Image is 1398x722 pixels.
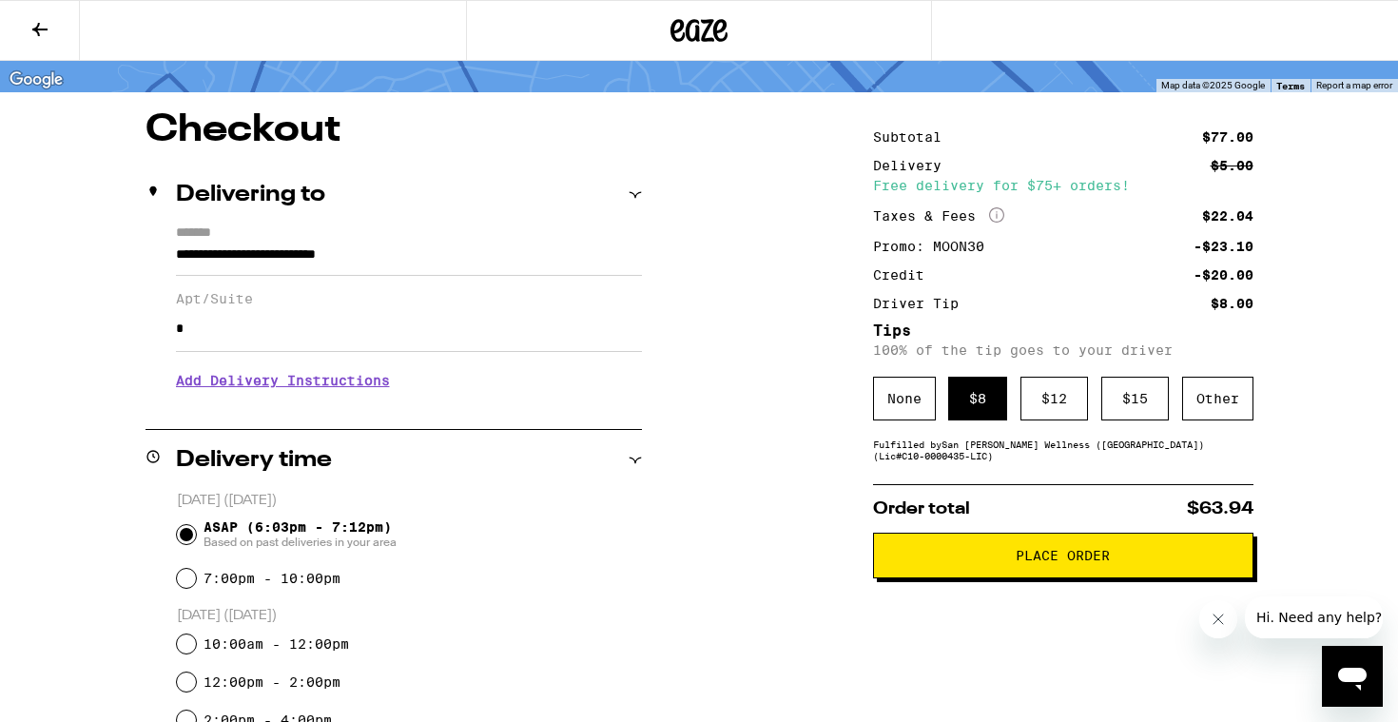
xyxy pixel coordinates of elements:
iframe: Close message [1199,600,1237,638]
a: Terms [1276,80,1305,91]
h5: Tips [873,323,1253,339]
label: 7:00pm - 10:00pm [204,571,340,586]
label: 10:00am - 12:00pm [204,636,349,652]
label: 12:00pm - 2:00pm [204,674,340,690]
h3: Add Delivery Instructions [176,359,642,402]
a: Open this area in Google Maps (opens a new window) [5,68,68,92]
div: -$23.10 [1194,240,1253,253]
div: $77.00 [1202,130,1253,144]
a: Report a map error [1316,80,1392,90]
p: [DATE] ([DATE]) [177,492,642,510]
h1: Checkout [146,111,642,149]
p: 100% of the tip goes to your driver [873,342,1253,358]
span: Place Order [1016,549,1110,562]
div: Delivery [873,159,955,172]
img: Google [5,68,68,92]
div: -$20.00 [1194,268,1253,282]
div: $ 15 [1101,377,1169,420]
div: None [873,377,936,420]
div: Taxes & Fees [873,207,1004,224]
iframe: Button to launch messaging window [1322,646,1383,707]
div: Driver Tip [873,297,972,310]
p: [DATE] ([DATE]) [177,607,642,625]
h2: Delivery time [176,449,332,472]
div: $ 12 [1020,377,1088,420]
span: ASAP (6:03pm - 7:12pm) [204,519,397,550]
div: Free delivery for $75+ orders! [873,179,1253,192]
p: We'll contact you at [PHONE_NUMBER] when we arrive [176,402,642,418]
label: Apt/Suite [176,291,642,306]
div: $22.04 [1202,209,1253,223]
div: Other [1182,377,1253,420]
div: Credit [873,268,938,282]
div: Subtotal [873,130,955,144]
div: Promo: MOON30 [873,240,998,253]
div: $ 8 [948,377,1007,420]
div: Fulfilled by San [PERSON_NAME] Wellness ([GEOGRAPHIC_DATA]) (Lic# C10-0000435-LIC ) [873,439,1253,461]
button: Place Order [873,533,1253,578]
div: $8.00 [1211,297,1253,310]
span: Based on past deliveries in your area [204,535,397,550]
span: $63.94 [1187,500,1253,517]
iframe: Message from company [1245,596,1383,638]
h2: Delivering to [176,184,325,206]
span: Order total [873,500,970,517]
span: Map data ©2025 Google [1161,80,1265,90]
div: $5.00 [1211,159,1253,172]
